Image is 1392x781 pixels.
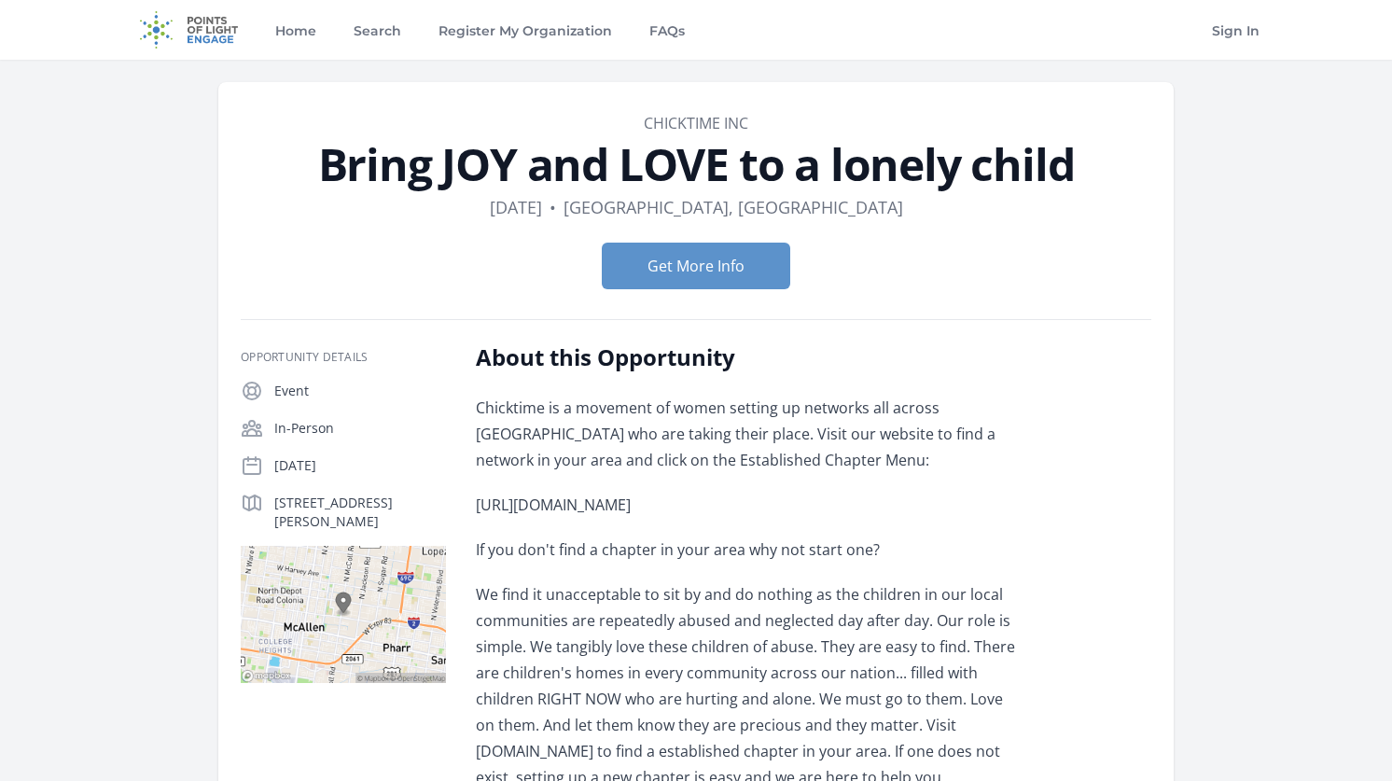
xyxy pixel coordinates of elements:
dd: [GEOGRAPHIC_DATA], [GEOGRAPHIC_DATA] [564,194,903,220]
p: In-Person [274,419,446,438]
img: Map [241,546,446,683]
p: [URL][DOMAIN_NAME] [476,492,1022,518]
p: [STREET_ADDRESS][PERSON_NAME] [274,494,446,531]
dd: [DATE] [490,194,542,220]
button: Get More Info [602,243,790,289]
h2: About this Opportunity [476,342,1022,372]
p: Event [274,382,446,400]
div: • [550,194,556,220]
p: If you don't find a chapter in your area why not start one? [476,537,1022,563]
h3: Opportunity Details [241,350,446,365]
a: CHICKTIME INC [644,113,748,133]
p: [DATE] [274,456,446,475]
h1: Bring JOY and LOVE to a lonely child [241,142,1151,187]
p: Chicktime is a movement of women setting up networks all across [GEOGRAPHIC_DATA] who are taking ... [476,395,1022,473]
